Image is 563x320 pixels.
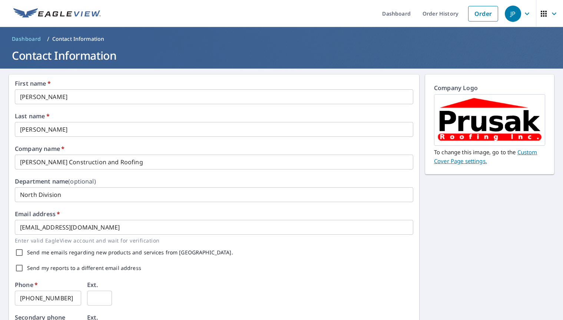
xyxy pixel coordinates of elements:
[434,83,545,94] p: Company Logo
[15,178,96,184] label: Department name
[505,6,521,22] div: JP
[27,265,141,271] label: Send my reports to a different email address
[15,113,50,119] label: Last name
[13,8,101,19] img: EV Logo
[87,282,98,288] label: Ext.
[68,177,96,185] b: (optional)
[9,33,44,45] a: Dashboard
[27,250,233,255] label: Send me emails regarding new products and services from [GEOGRAPHIC_DATA].
[47,34,49,43] li: /
[434,148,537,165] a: Custome cover page
[15,211,60,217] label: Email address
[9,48,554,63] h1: Contact Information
[15,80,51,86] label: First name
[15,282,38,288] label: Phone
[15,236,408,245] p: Enter valid EagleView account and wait for verification
[434,146,545,165] p: To change this image, go to the
[52,35,105,43] p: Contact Information
[434,95,545,145] img: Logo jpg.jpg
[468,6,498,22] a: Order
[15,146,64,152] label: Company name
[12,35,41,43] span: Dashboard
[9,33,554,45] nav: breadcrumb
